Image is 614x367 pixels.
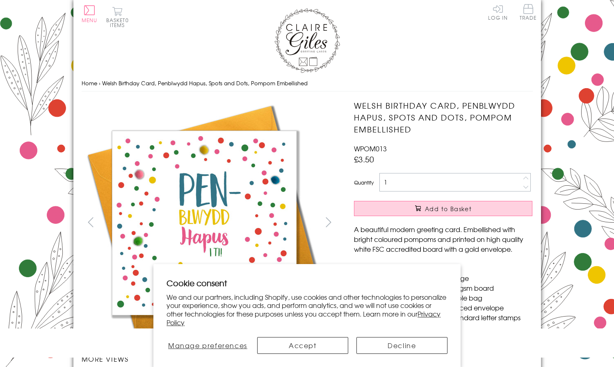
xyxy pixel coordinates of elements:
[520,4,537,22] a: Trade
[354,224,532,254] p: A beautiful modern greeting card. Embellished with bright coloured pompoms and printed on high qu...
[354,153,374,165] span: £3.50
[106,7,129,27] button: Basket0 items
[354,100,532,135] h1: Welsh Birthday Card, Penblwydd Hapus, Spots and Dots, Pompom Embellished
[167,277,447,289] h2: Cookie consent
[425,205,472,213] span: Add to Basket
[82,75,533,92] nav: breadcrumbs
[110,16,129,29] span: 0 items
[520,4,537,20] span: Trade
[488,4,508,20] a: Log In
[257,337,348,354] button: Accept
[319,213,338,231] button: next
[99,79,100,87] span: ›
[167,337,249,354] button: Manage preferences
[82,354,338,364] h3: More views
[354,144,387,153] span: WPOM013
[168,340,247,350] span: Manage preferences
[167,293,447,327] p: We and our partners, including Shopify, use cookies and other technologies to personalize your ex...
[82,5,98,23] button: Menu
[356,337,447,354] button: Decline
[102,79,308,87] span: Welsh Birthday Card, Penblwydd Hapus, Spots and Dots, Pompom Embellished
[354,179,374,186] label: Quantity
[274,8,340,73] img: Claire Giles Greetings Cards
[82,213,100,231] button: prev
[362,263,532,273] li: Dimensions: 150mm x 150mm
[82,79,97,87] a: Home
[81,100,327,346] img: Welsh Birthday Card, Penblwydd Hapus, Spots and Dots, Pompom Embellished
[338,100,584,346] img: Welsh Birthday Card, Penblwydd Hapus, Spots and Dots, Pompom Embellished
[82,16,98,24] span: Menu
[167,309,441,327] a: Privacy Policy
[354,201,532,216] button: Add to Basket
